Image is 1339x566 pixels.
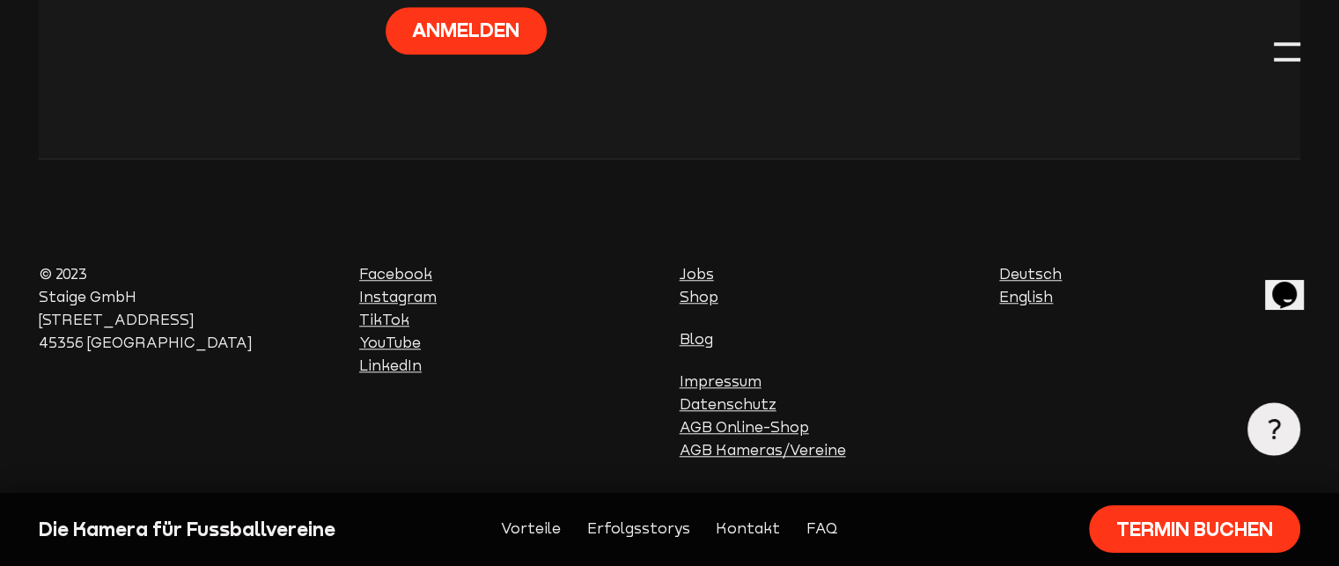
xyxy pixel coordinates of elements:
[680,419,809,436] a: AGB Online-Shop
[806,518,838,540] a: FAQ
[680,331,713,348] a: Blog
[587,518,690,540] a: Erfolgsstorys
[359,312,409,328] a: TikTok
[359,334,421,351] a: YouTube
[716,518,780,540] a: Kontakt
[1265,257,1321,310] iframe: chat widget
[359,266,432,283] a: Facebook
[386,7,547,55] button: Anmelden
[680,442,846,459] a: AGB Kameras/Vereine
[1089,505,1299,553] a: Termin buchen
[359,289,437,305] a: Instagram
[999,289,1053,305] a: English
[680,396,776,413] a: Datenschutz
[39,263,339,355] p: © 2023 Staige GmbH [STREET_ADDRESS] 45356 [GEOGRAPHIC_DATA]
[39,517,339,543] div: Die Kamera für Fussballvereine
[680,266,714,283] a: Jobs
[501,518,561,540] a: Vorteile
[680,373,761,390] a: Impressum
[999,266,1062,283] a: Deutsch
[359,357,422,374] a: LinkedIn
[680,289,718,305] a: Shop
